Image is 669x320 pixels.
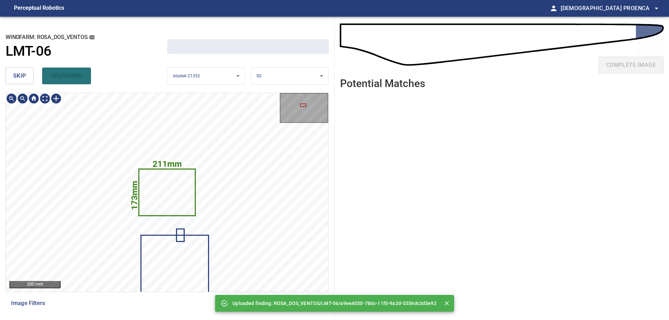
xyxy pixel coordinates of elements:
[232,300,437,307] p: Uploaded finding:
[173,73,200,78] span: bladeA-21352
[13,71,26,81] span: skip
[340,78,425,89] h2: Potential Matches
[6,295,329,312] div: Image Filters
[561,3,661,13] span: [DEMOGRAPHIC_DATA] Proenca
[549,4,558,13] span: person
[6,43,51,60] h1: LMT-06
[39,93,51,104] img: Toggle full page
[442,299,451,308] button: Close
[6,43,167,60] a: LMT-06
[256,73,261,78] span: SS
[51,93,62,104] img: Toggle selection
[558,1,661,15] button: [DEMOGRAPHIC_DATA] Proenca
[652,4,661,13] span: arrow_drop_down
[274,301,437,306] a: ROSA_DOS_VENTOS/LMT-06/a9ee4050-786c-11f0-9a2d-5556dc3d3e92
[6,68,34,84] button: skip
[11,299,315,307] span: Image Filters
[17,93,28,104] img: Zoom out
[88,33,95,41] button: copy message details
[251,67,328,85] div: SS
[14,3,64,14] figcaption: Perceptual Robotics
[6,93,17,104] img: Zoom in
[168,67,245,85] div: bladeA-21352
[130,181,139,210] text: 173mm
[28,93,39,104] img: Go home
[153,159,182,169] text: 211mm
[6,33,167,41] h2: windfarm: ROSA_DOS_VENTOS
